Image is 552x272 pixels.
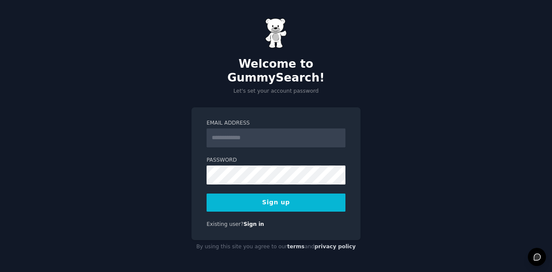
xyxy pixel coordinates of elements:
a: terms [287,244,304,250]
button: Sign up [207,194,345,212]
label: Email Address [207,119,345,127]
p: Let's set your account password [191,88,361,95]
span: Existing user? [207,221,244,227]
img: Gummy Bear [265,18,287,48]
a: Sign in [244,221,264,227]
div: By using this site you agree to our and [191,240,361,254]
a: privacy policy [314,244,356,250]
label: Password [207,156,345,164]
h2: Welcome to GummySearch! [191,57,361,84]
